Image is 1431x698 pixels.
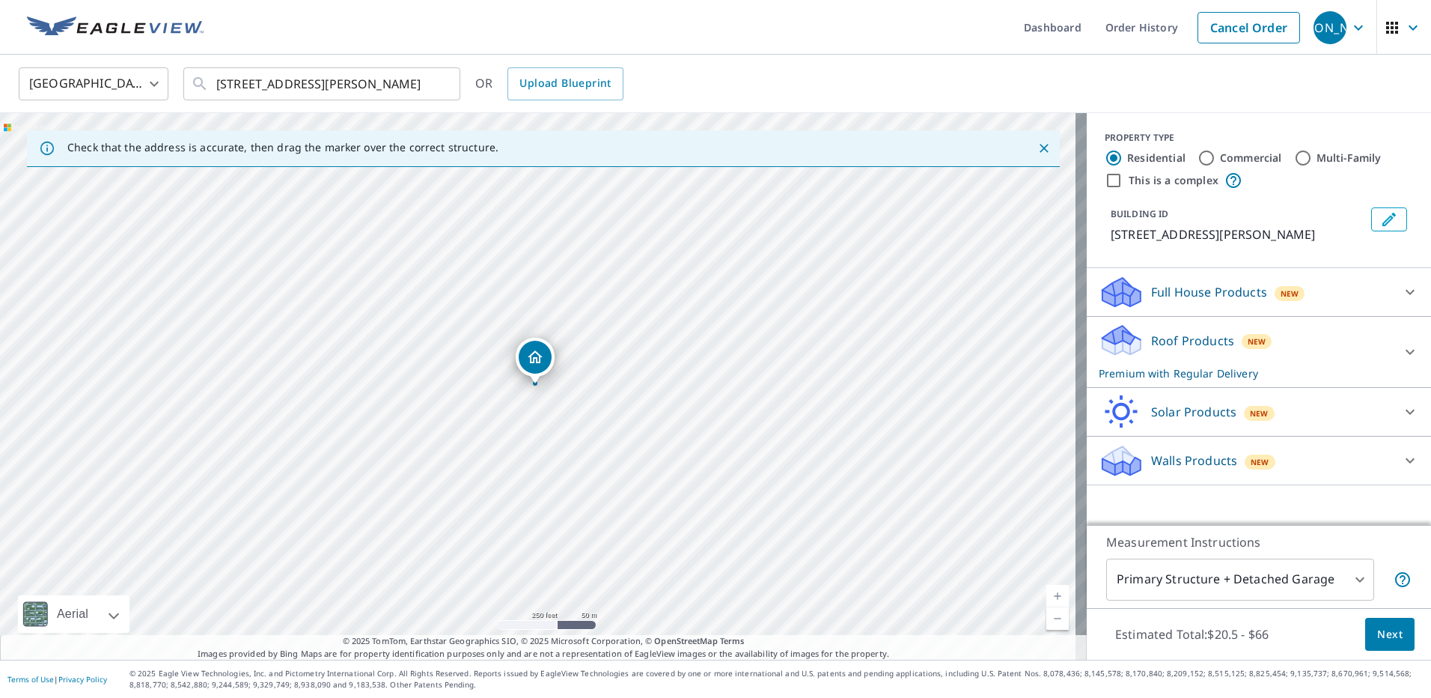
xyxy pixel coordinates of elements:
[1099,323,1419,381] div: Roof ProductsNewPremium with Regular Delivery
[7,674,54,685] a: Terms of Use
[18,595,129,633] div: Aerial
[1127,151,1186,166] label: Residential
[67,141,498,154] p: Check that the address is accurate, then drag the marker over the correct structure.
[1099,365,1392,381] p: Premium with Regular Delivery
[1111,207,1168,220] p: BUILDING ID
[1394,571,1412,589] span: Your report will include the primary structure and a detached garage if one exists.
[507,67,623,100] a: Upload Blueprint
[1105,131,1413,145] div: PROPERTY TYPE
[1046,607,1069,630] a: Current Level 17, Zoom Out
[1151,332,1234,350] p: Roof Products
[1197,12,1300,43] a: Cancel Order
[7,675,107,684] p: |
[475,67,623,100] div: OR
[516,338,555,384] div: Dropped pin, building 1, Residential property, 503 S Lincoln St Benson, NC 27504
[52,595,93,633] div: Aerial
[1371,207,1407,231] button: Edit building 1
[1106,533,1412,551] p: Measurement Instructions
[1251,456,1269,468] span: New
[1313,11,1346,44] div: [PERSON_NAME]
[1103,618,1281,651] p: Estimated Total: $20.5 - $66
[27,16,204,39] img: EV Logo
[1151,283,1267,301] p: Full House Products
[1111,225,1365,243] p: [STREET_ADDRESS][PERSON_NAME]
[1316,151,1382,166] label: Multi-Family
[1099,394,1419,430] div: Solar ProductsNew
[1151,452,1237,470] p: Walls Products
[1220,151,1282,166] label: Commercial
[654,635,717,646] a: OpenStreetMap
[58,674,107,685] a: Privacy Policy
[1281,288,1299,300] span: New
[129,668,1424,691] p: © 2025 Eagle View Technologies, Inc. and Pictometry International Corp. All Rights Reserved. Repo...
[1248,336,1266,348] span: New
[1377,625,1403,644] span: Next
[1151,403,1236,421] p: Solar Products
[720,635,745,646] a: Terms
[19,63,168,105] div: [GEOGRAPHIC_DATA]
[1034,139,1054,158] button: Close
[343,635,745,648] span: © 2025 TomTom, Earthstar Geographics SIO, © 2025 Microsoft Corporation, ©
[1106,559,1374,601] div: Primary Structure + Detached Garage
[519,74,611,93] span: Upload Blueprint
[1046,585,1069,607] a: Current Level 17, Zoom In
[216,63,430,105] input: Search by address or latitude-longitude
[1250,407,1269,419] span: New
[1365,618,1415,652] button: Next
[1099,274,1419,310] div: Full House ProductsNew
[1129,173,1218,188] label: This is a complex
[1099,443,1419,479] div: Walls ProductsNew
